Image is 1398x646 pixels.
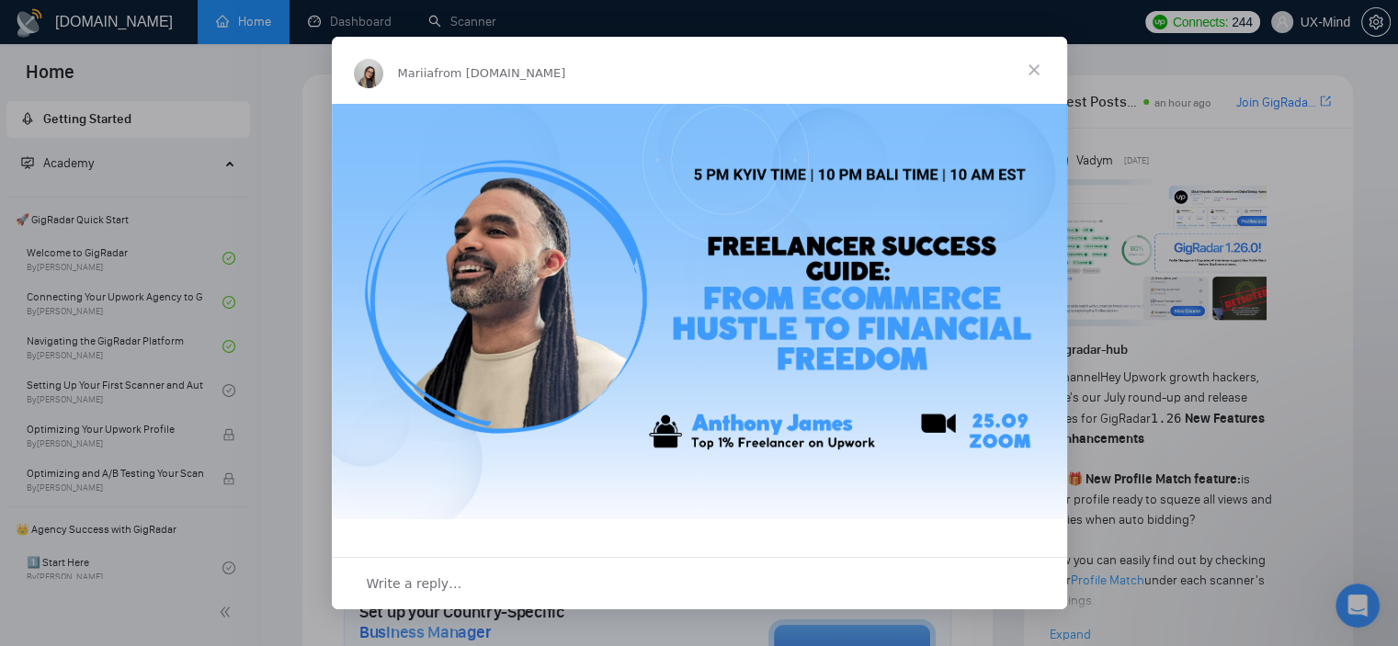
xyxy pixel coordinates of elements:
[434,66,565,80] span: from [DOMAIN_NAME]
[367,572,462,595] span: Write a reply…
[1001,37,1067,103] span: Close
[354,59,383,88] img: Profile image for Mariia
[398,66,435,80] span: Mariia
[332,557,1067,609] div: Open conversation and reply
